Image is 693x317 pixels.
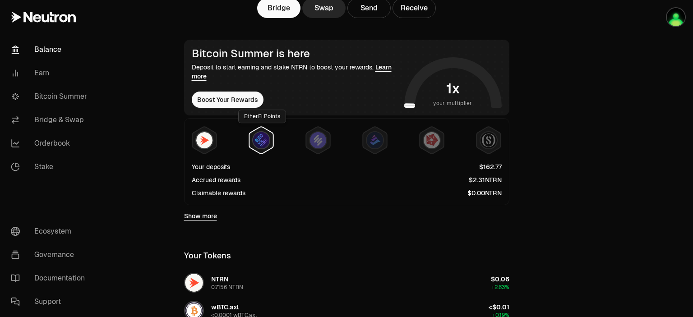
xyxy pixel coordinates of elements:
[184,249,231,262] div: Your Tokens
[179,269,515,296] button: NTRN LogoNTRN0.7156 NTRN$0.06+2.63%
[480,132,497,148] img: Structured Points
[196,132,213,148] img: NTRN
[192,162,230,171] div: Your deposits
[4,132,97,155] a: Orderbook
[238,110,286,123] div: EtherFi Points
[211,284,243,291] div: 0.7156 NTRN
[4,290,97,313] a: Support
[184,211,217,221] a: Show more
[4,108,97,132] a: Bridge & Swap
[192,188,245,198] div: Claimable rewards
[489,303,509,311] span: <$0.01
[185,274,203,292] img: NTRN Logo
[367,132,383,148] img: Bedrock Diamonds
[4,220,97,243] a: Ecosystem
[4,38,97,61] a: Balance
[211,275,228,283] span: NTRN
[253,132,269,148] img: EtherFi Points
[4,85,97,108] a: Bitcoin Summer
[192,175,240,184] div: Accrued rewards
[4,61,97,85] a: Earn
[310,132,326,148] img: Solv Points
[4,266,97,290] a: Documentation
[491,284,509,291] span: +2.63%
[192,63,401,81] div: Deposit to start earning and stake NTRN to boost your rewards.
[4,243,97,266] a: Governance
[491,275,509,283] span: $0.06
[192,47,401,60] div: Bitcoin Summer is here
[424,132,440,148] img: Mars Fragments
[192,92,263,108] button: Boost Your Rewards
[211,303,239,311] span: wBTC.axl
[667,8,685,26] img: Ledger Nano X000
[4,155,97,179] a: Stake
[433,99,472,108] span: your multiplier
